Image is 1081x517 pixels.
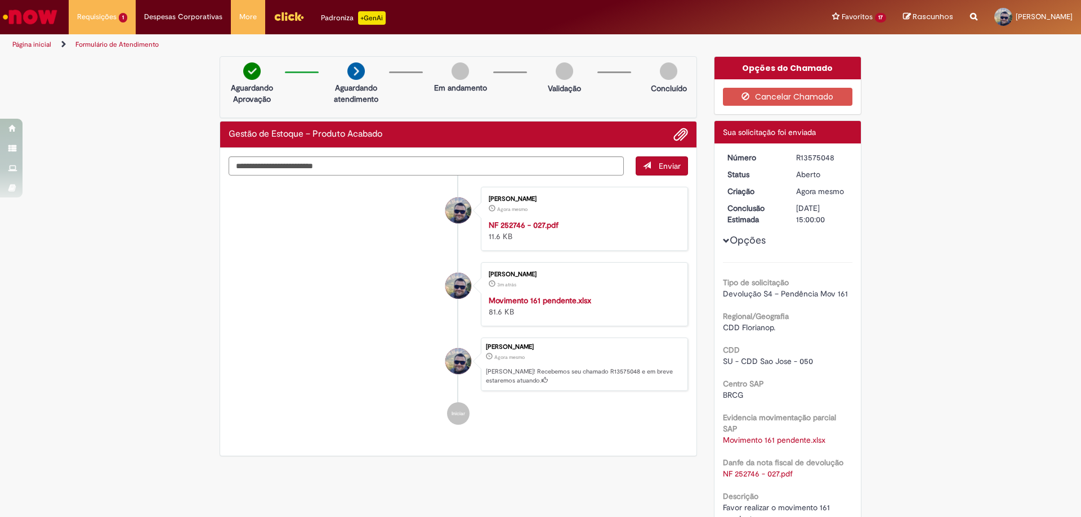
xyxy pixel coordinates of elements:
div: 11.6 KB [489,219,676,242]
img: click_logo_yellow_360x200.png [274,8,304,25]
dt: Número [719,152,788,163]
b: Evidencia movimentação parcial SAP [723,412,836,434]
li: Elizandro Magalhaes Silva [229,338,688,392]
img: arrow-next.png [347,62,365,80]
a: Formulário de Atendimento [75,40,159,49]
time: 29/09/2025 08:48:52 [796,186,844,196]
span: Enviar [659,161,681,171]
div: R13575048 [796,152,848,163]
dt: Status [719,169,788,180]
div: [PERSON_NAME] [489,271,676,278]
div: Opções do Chamado [714,57,861,79]
textarea: Digite sua mensagem aqui... [229,156,624,176]
span: Agora mesmo [494,354,525,361]
p: +GenAi [358,11,386,25]
span: Agora mesmo [796,186,844,196]
a: NF 252746 - 027.pdf [489,220,559,230]
span: Favoritos [842,11,873,23]
time: 29/09/2025 08:48:52 [494,354,525,361]
span: 3m atrás [497,281,516,288]
p: Em andamento [434,82,487,93]
a: Download de NF 252746 - 027.pdf [723,469,793,479]
div: 81.6 KB [489,295,676,317]
h2: Gestão de Estoque – Produto Acabado Histórico de tíquete [229,129,382,140]
ul: Histórico de tíquete [229,176,688,437]
p: Aguardando Aprovação [225,82,279,105]
b: Descrição [723,491,758,501]
a: Página inicial [12,40,51,49]
b: CDD [723,345,740,355]
ul: Trilhas de página [8,34,712,55]
div: Elizandro Magalhaes Silva [445,348,471,374]
img: img-circle-grey.png [556,62,573,80]
span: Despesas Corporativas [144,11,222,23]
p: Concluído [651,83,687,94]
span: 17 [875,13,886,23]
img: img-circle-grey.png [660,62,677,80]
div: Padroniza [321,11,386,25]
time: 29/09/2025 08:48:20 [497,206,528,213]
span: Devolução S4 – Pendência Mov 161 [723,289,848,299]
span: Requisições [77,11,117,23]
button: Enviar [636,156,688,176]
div: Aberto [796,169,848,180]
button: Adicionar anexos [673,127,688,142]
button: Cancelar Chamado [723,88,853,106]
dt: Criação [719,186,788,197]
img: check-circle-green.png [243,62,261,80]
span: SU - CDD Sao Jose - 050 [723,356,813,366]
img: img-circle-grey.png [452,62,469,80]
span: Agora mesmo [497,206,528,213]
div: Elizandro Magalhaes Silva [445,197,471,223]
span: Sua solicitação foi enviada [723,127,816,137]
div: [PERSON_NAME] [486,344,682,350]
b: Centro SAP [723,379,764,389]
b: Regional/Geografia [723,311,789,321]
span: [PERSON_NAME] [1016,12,1073,21]
div: [DATE] 15:00:00 [796,203,848,225]
p: [PERSON_NAME]! Recebemos seu chamado R13575048 e em breve estaremos atuando. [486,367,682,385]
span: BRCG [723,390,743,400]
b: Danfe da nota fiscal de devolução [723,457,843,467]
div: [PERSON_NAME] [489,196,676,203]
b: Tipo de solicitação [723,277,789,287]
a: Rascunhos [903,12,953,23]
p: Aguardando atendimento [329,82,383,105]
span: CDD Florianop. [723,322,775,332]
a: Movimento 161 pendente.xlsx [489,295,591,305]
div: 29/09/2025 08:48:52 [796,186,848,197]
span: Rascunhos [913,11,953,22]
a: Download de Movimento 161 pendente.xlsx [723,435,825,445]
p: Validação [548,83,581,94]
span: More [239,11,257,23]
span: 1 [119,13,127,23]
time: 29/09/2025 08:46:22 [497,281,516,288]
img: ServiceNow [1,6,59,28]
dt: Conclusão Estimada [719,203,788,225]
div: Elizandro Magalhaes Silva [445,273,471,299]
